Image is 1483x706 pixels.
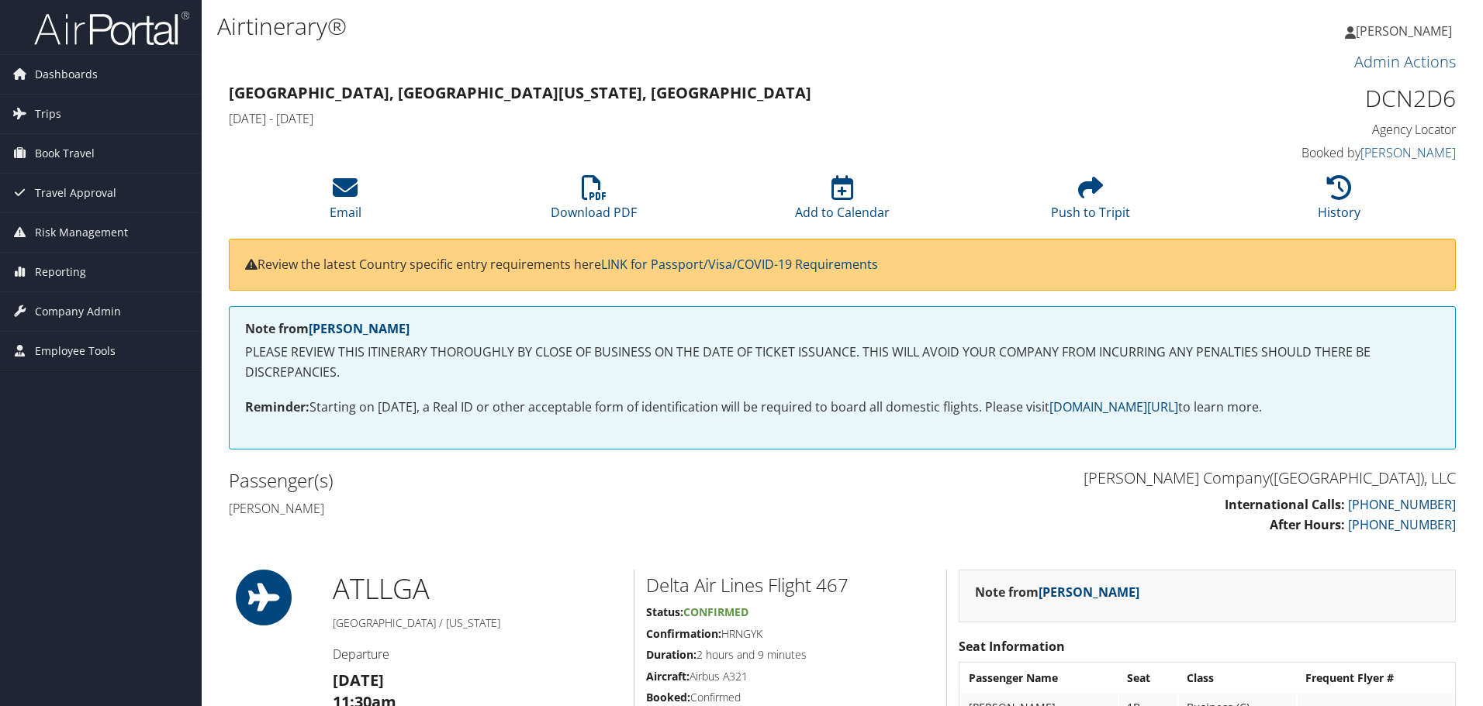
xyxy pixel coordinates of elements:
a: History [1318,184,1360,221]
a: Download PDF [551,184,637,221]
span: Confirmed [683,604,748,619]
h4: Agency Locator [1167,121,1456,138]
strong: Note from [245,320,410,337]
th: Frequent Flyer # [1298,664,1454,692]
span: Employee Tools [35,332,116,370]
strong: Confirmation: [646,626,721,641]
strong: Status: [646,604,683,619]
strong: Aircraft: [646,669,690,684]
strong: [GEOGRAPHIC_DATA], [GEOGRAPHIC_DATA] [US_STATE], [GEOGRAPHIC_DATA] [229,82,811,103]
strong: Seat Information [959,638,1065,655]
p: PLEASE REVIEW THIS ITINERARY THOROUGHLY BY CLOSE OF BUSINESS ON THE DATE OF TICKET ISSUANCE. THIS... [245,343,1440,382]
a: LINK for Passport/Visa/COVID-19 Requirements [601,256,878,273]
h2: Passenger(s) [229,467,831,494]
h1: DCN2D6 [1167,82,1456,115]
h5: HRNGYK [646,626,935,642]
span: Company Admin [35,292,121,331]
strong: After Hours: [1270,516,1345,533]
h5: [GEOGRAPHIC_DATA] / [US_STATE] [333,615,622,631]
h1: Airtinerary® [217,10,1051,43]
a: [PHONE_NUMBER] [1348,516,1456,533]
h2: Delta Air Lines Flight 467 [646,572,935,598]
h4: Booked by [1167,144,1456,161]
span: Risk Management [35,213,128,252]
a: [PERSON_NAME] [1360,144,1456,161]
a: Admin Actions [1354,51,1456,72]
strong: Reminder: [245,398,309,415]
img: airportal-logo.png [34,10,189,46]
span: Trips [35,95,61,133]
a: [PERSON_NAME] [1345,8,1467,54]
span: Dashboards [35,55,98,94]
strong: International Calls: [1225,496,1345,513]
h1: ATL LGA [333,570,622,608]
th: Class [1179,664,1296,692]
a: Push to Tripit [1051,184,1130,221]
th: Passenger Name [961,664,1118,692]
a: [DOMAIN_NAME][URL] [1049,398,1178,415]
h5: 2 hours and 9 minutes [646,647,935,663]
p: Starting on [DATE], a Real ID or other acceptable form of identification will be required to boar... [245,398,1440,418]
h5: Confirmed [646,690,935,705]
a: [PERSON_NAME] [1039,584,1139,601]
span: [PERSON_NAME] [1356,22,1452,40]
strong: Note from [975,584,1139,601]
span: Travel Approval [35,174,116,212]
h4: [PERSON_NAME] [229,500,831,517]
span: Reporting [35,253,86,291]
a: [PHONE_NUMBER] [1348,496,1456,513]
a: Add to Calendar [795,184,890,221]
th: Seat [1119,664,1177,692]
a: [PERSON_NAME] [309,320,410,337]
span: Book Travel [35,134,95,173]
h3: [PERSON_NAME] Company([GEOGRAPHIC_DATA]), LLC [854,467,1456,489]
h5: Airbus A321 [646,669,935,684]
a: Email [330,184,361,221]
strong: Booked: [646,690,690,704]
p: Review the latest Country specific entry requirements here [245,255,1440,275]
strong: [DATE] [333,670,384,691]
h4: [DATE] - [DATE] [229,110,1143,127]
h4: Departure [333,646,622,663]
strong: Duration: [646,647,697,662]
